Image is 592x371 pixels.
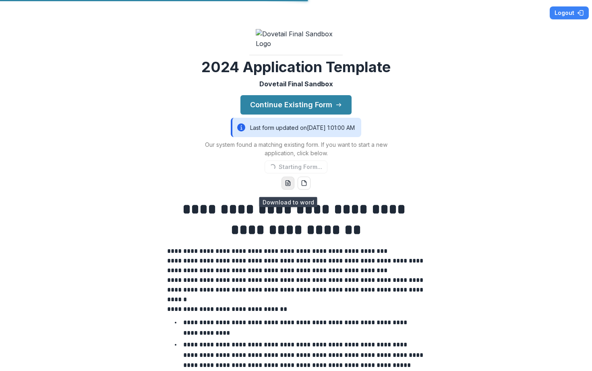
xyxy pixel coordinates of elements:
[195,140,397,157] p: Our system found a matching existing form. If you want to start a new application, click below.
[265,160,327,173] button: Starting Form...
[256,29,336,48] img: Dovetail Final Sandbox Logo
[259,79,333,89] p: Dovetail Final Sandbox
[282,177,294,190] button: word-download
[240,95,352,115] button: Continue Existing Form
[201,58,391,76] h2: 2024 Application Template
[231,118,361,137] div: Last form updated on [DATE] 1:01:00 AM
[550,6,589,19] button: Logout
[298,177,310,190] button: pdf-download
